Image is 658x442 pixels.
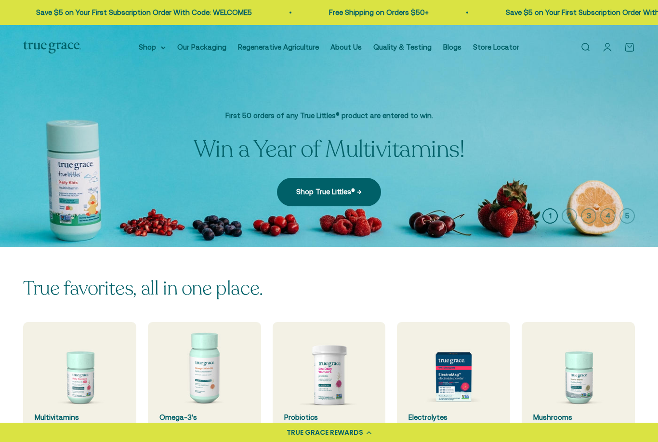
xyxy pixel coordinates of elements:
[277,178,381,206] a: Shop True Littles® →
[328,8,428,16] a: Free Shipping on Orders $50+
[35,7,251,18] p: Save $5 on Your First Subscription Order With Code: WELCOME5
[23,275,263,301] split-lines: True favorites, all in one place.
[194,110,465,121] p: First 50 orders of any True Littles® product are entered to win.
[23,322,136,435] a: Multivitamins
[139,41,166,53] summary: Shop
[473,43,519,51] a: Store Locator
[522,322,635,435] a: Mushrooms
[287,428,363,438] div: TRUE GRACE REWARDS
[177,43,226,51] a: Our Packaging
[408,412,499,423] div: Electrolytes
[148,322,261,435] a: Omega-3's
[581,208,596,224] button: 3
[619,208,635,224] button: 5
[542,208,558,224] button: 1
[159,412,250,423] div: Omega-3's
[397,322,510,435] a: Electrolytes
[330,43,362,51] a: About Us
[273,322,386,435] a: Probiotics
[373,43,432,51] a: Quality & Testing
[194,134,465,165] split-lines: Win a Year of Multivitamins!
[443,43,461,51] a: Blogs
[238,43,319,51] a: Regenerative Agriculture
[533,412,623,423] div: Mushrooms
[35,412,125,423] div: Multivitamins
[562,208,577,224] button: 2
[600,208,616,224] button: 4
[284,412,374,423] div: Probiotics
